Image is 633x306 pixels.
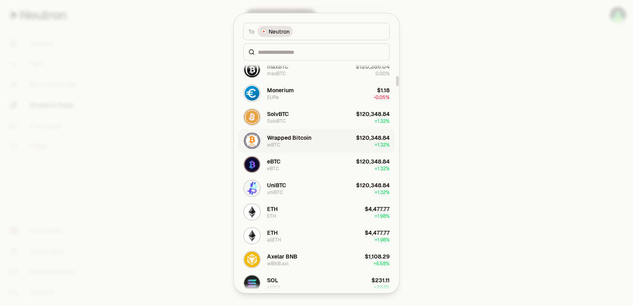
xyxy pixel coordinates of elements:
div: maxBTC [267,62,288,70]
button: SolvBTC LogoSolvBTCSolvBTC$120,348.84+1.32% [239,105,394,129]
img: wBNB.axl Logo [244,251,260,267]
div: Wrapped Bitcoin [267,133,311,141]
button: wBTC LogoWrapped BitcoinwBTC$120,348.84+1.32% [239,129,394,152]
button: EURe LogoMoneriumEURe$1.18-0.05% [239,81,394,105]
button: eBTC LogoeBTCeBTC$120,348.84+1.32% [239,152,394,176]
div: $1,108.29 [365,252,390,260]
img: wBTC Logo [244,133,260,148]
img: allSOL Logo [244,275,260,291]
div: eBTC [267,165,279,171]
div: $120,348.84 [356,181,390,189]
img: EURe Logo [244,85,260,101]
div: eBTC [267,157,280,165]
div: $231.11 [371,276,390,284]
div: $1.18 [377,86,390,94]
img: ETH Logo [244,204,260,220]
div: SolvBTC [267,118,286,124]
img: allETH Logo [244,228,260,243]
div: $120,348.84 [356,157,390,165]
button: uniBTC LogoUniBTCuniBTC$120,348.84+1.32% [239,176,394,200]
span: + 1.32% [375,118,390,124]
button: allSOL LogoSOLallSOL$231.11+2.64% [239,271,394,295]
span: -0.05% [373,94,390,100]
button: maxBTC LogomaxBTCmaxBTC$120,386.040.00% [239,57,394,81]
div: uniBTC [267,189,283,195]
img: Neutron Logo [262,29,266,34]
span: + 1.98% [375,213,390,219]
div: ETH [267,228,278,236]
div: wBNB.axl [267,260,288,266]
div: SolvBTC [267,110,289,118]
span: To [248,27,254,35]
span: + 1.32% [375,141,390,148]
span: + 6.58% [373,260,390,266]
button: ETH LogoETHETH$4,477.77+1.98% [239,200,394,224]
span: + 1.32% [375,165,390,171]
span: Neutron [269,27,290,35]
div: $120,386.04 [356,62,390,70]
span: 0.00% [375,70,390,76]
div: $120,348.84 [356,110,390,118]
div: Monerium [267,86,294,94]
div: wBTC [267,141,280,148]
div: ETH [267,213,276,219]
button: wBNB.axl LogoAxelar BNBwBNB.axl$1,108.29+6.58% [239,247,394,271]
span: + 1.98% [375,236,390,243]
img: SolvBTC Logo [244,109,260,125]
span: + 2.64% [374,284,390,290]
img: eBTC Logo [244,156,260,172]
span: + 1.32% [375,189,390,195]
div: Axelar BNB [267,252,298,260]
div: SOL [267,276,278,284]
button: allETH LogoETHallETH$4,477.77+1.98% [239,224,394,247]
img: maxBTC Logo [244,61,260,77]
div: maxBTC [267,70,286,76]
div: ETH [267,205,278,213]
div: UniBTC [267,181,286,189]
div: $120,348.84 [356,133,390,141]
div: allSOL [267,284,282,290]
div: allETH [267,236,281,243]
button: ToNeutron LogoNeutron [243,23,390,40]
div: $4,477.77 [365,228,390,236]
div: $4,477.77 [365,205,390,213]
img: uniBTC Logo [244,180,260,196]
div: EURe [267,94,279,100]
